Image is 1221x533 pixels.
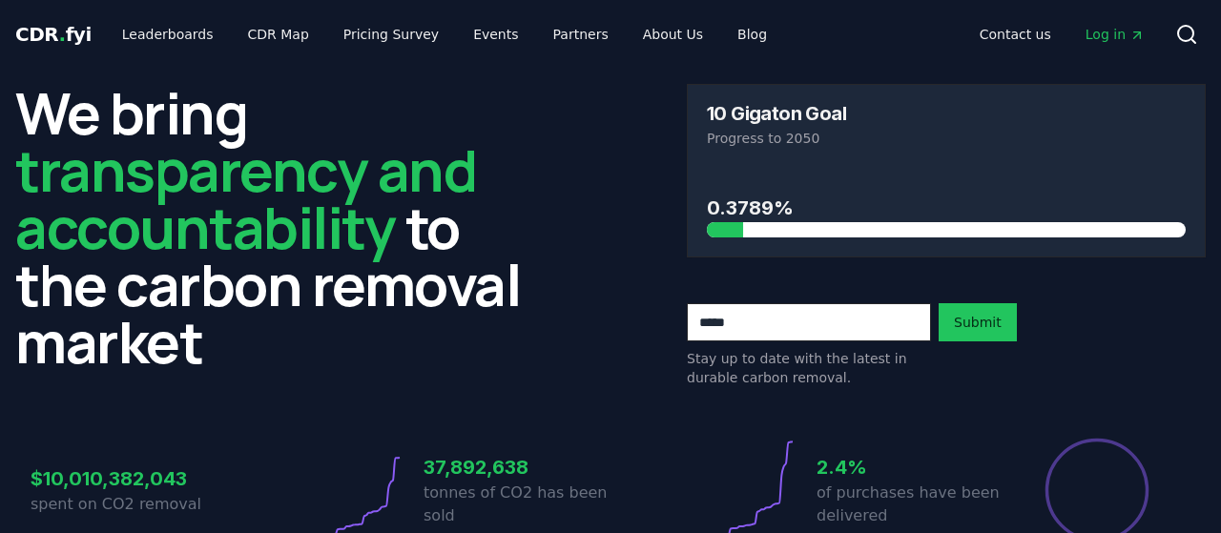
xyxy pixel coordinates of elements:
a: Pricing Survey [328,17,454,51]
p: Stay up to date with the latest in durable carbon removal. [687,349,931,387]
h3: 2.4% [817,453,1004,482]
span: CDR fyi [15,23,92,46]
span: Log in [1086,25,1145,44]
p: tonnes of CO2 has been sold [424,482,610,527]
h3: 37,892,638 [424,453,610,482]
a: Leaderboards [107,17,229,51]
button: Submit [939,303,1017,341]
h2: We bring to the carbon removal market [15,84,534,370]
nav: Main [964,17,1160,51]
p: Progress to 2050 [707,129,1186,148]
a: CDR Map [233,17,324,51]
a: Contact us [964,17,1066,51]
a: Log in [1070,17,1160,51]
p: spent on CO2 removal [31,493,217,516]
a: Partners [538,17,624,51]
nav: Main [107,17,782,51]
p: of purchases have been delivered [817,482,1004,527]
a: Blog [722,17,782,51]
a: CDR.fyi [15,21,92,48]
h3: 10 Gigaton Goal [707,104,846,123]
span: transparency and accountability [15,131,476,266]
h3: 0.3789% [707,194,1186,222]
h3: $10,010,382,043 [31,464,217,493]
span: . [59,23,66,46]
a: About Us [628,17,718,51]
a: Events [458,17,533,51]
